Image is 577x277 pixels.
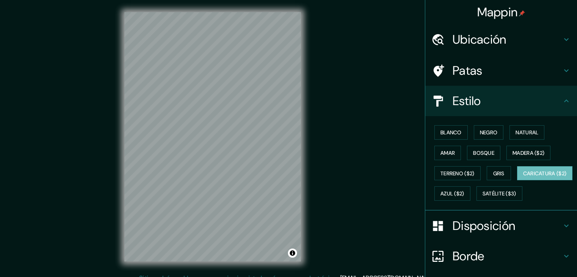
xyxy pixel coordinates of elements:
[519,10,525,16] img: pin-icon.png
[509,247,569,269] iframe: Lanzador de widgets de ayuda
[434,125,468,140] button: Blanco
[440,150,455,156] font: Amar
[453,218,515,234] font: Disposición
[124,12,301,261] canvas: Mapa
[434,186,470,201] button: Azul ($2)
[440,129,462,136] font: Blanco
[474,125,504,140] button: Negro
[477,4,518,20] font: Mappin
[453,93,481,109] font: Estilo
[453,248,484,264] font: Borde
[440,170,475,177] font: Terreno ($2)
[425,55,577,86] div: Patas
[288,249,297,258] button: Activar o desactivar atribución
[425,241,577,271] div: Borde
[434,146,461,160] button: Amar
[516,129,538,136] font: Natural
[440,190,464,197] font: Azul ($2)
[480,129,498,136] font: Negro
[434,166,481,181] button: Terreno ($2)
[425,211,577,241] div: Disposición
[487,166,511,181] button: Gris
[453,31,506,47] font: Ubicación
[493,170,505,177] font: Gris
[506,146,550,160] button: Madera ($2)
[473,150,494,156] font: Bosque
[425,86,577,116] div: Estilo
[509,125,544,140] button: Natural
[476,186,522,201] button: Satélite ($3)
[523,170,567,177] font: Caricatura ($2)
[425,24,577,55] div: Ubicación
[513,150,544,156] font: Madera ($2)
[467,146,500,160] button: Bosque
[483,190,516,197] font: Satélite ($3)
[453,63,483,79] font: Patas
[517,166,573,181] button: Caricatura ($2)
